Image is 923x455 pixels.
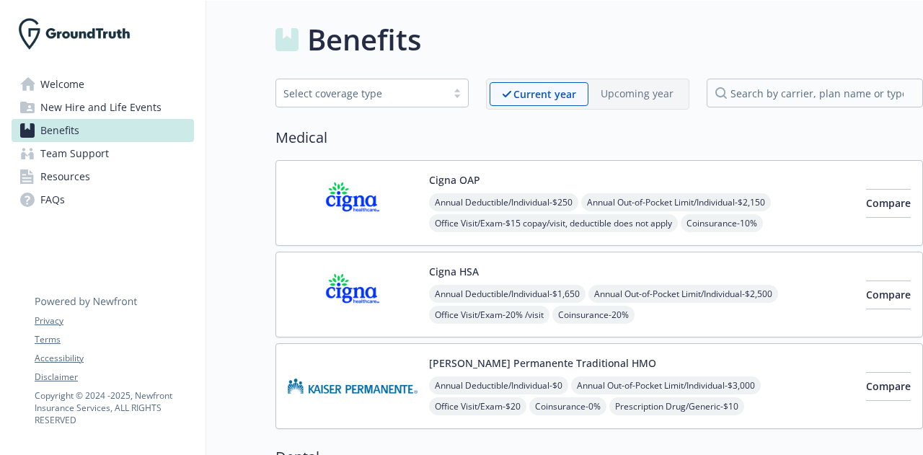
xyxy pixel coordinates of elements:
a: Privacy [35,314,193,327]
span: Team Support [40,142,109,165]
span: Annual Deductible/Individual - $0 [429,376,568,394]
p: Copyright © 2024 - 2025 , Newfront Insurance Services, ALL RIGHTS RESERVED [35,389,193,426]
a: Disclaimer [35,371,193,384]
span: Annual Out-of-Pocket Limit/Individual - $2,150 [581,193,771,211]
span: Annual Deductible/Individual - $250 [429,193,578,211]
a: Benefits [12,119,194,142]
span: Annual Out-of-Pocket Limit/Individual - $2,500 [588,285,778,303]
button: Compare [866,280,911,309]
img: Kaiser Permanente Insurance Company carrier logo [288,355,418,417]
span: Office Visit/Exam - 20% /visit [429,306,549,324]
span: Annual Out-of-Pocket Limit/Individual - $3,000 [571,376,761,394]
span: Office Visit/Exam - $20 [429,397,526,415]
h1: Benefits [307,18,421,61]
img: CIGNA carrier logo [288,264,418,325]
span: Coinsurance - 0% [529,397,606,415]
a: New Hire and Life Events [12,96,194,119]
span: Welcome [40,73,84,96]
button: Cigna OAP [429,172,480,187]
button: Cigna HSA [429,264,479,279]
span: Benefits [40,119,79,142]
a: FAQs [12,188,194,211]
a: Team Support [12,142,194,165]
p: Upcoming year [601,86,674,101]
a: Welcome [12,73,194,96]
button: Compare [866,189,911,218]
h2: Medical [275,127,923,149]
span: Coinsurance - 20% [552,306,635,324]
span: Annual Deductible/Individual - $1,650 [429,285,586,303]
span: Coinsurance - 10% [681,214,763,232]
span: Resources [40,165,90,188]
span: Prescription Drug/Generic - $10 [609,397,744,415]
input: search by carrier, plan name or type [707,79,923,107]
img: CIGNA carrier logo [288,172,418,234]
a: Terms [35,333,193,346]
button: [PERSON_NAME] Permanente Traditional HMO [429,355,656,371]
p: Current year [513,87,576,102]
span: Compare [866,196,911,210]
span: FAQs [40,188,65,211]
span: Compare [866,379,911,393]
span: Office Visit/Exam - $15 copay/visit, deductible does not apply [429,214,678,232]
a: Accessibility [35,352,193,365]
div: Select coverage type [283,86,439,101]
button: Compare [866,372,911,401]
span: Compare [866,288,911,301]
span: Upcoming year [588,82,686,106]
span: New Hire and Life Events [40,96,162,119]
a: Resources [12,165,194,188]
